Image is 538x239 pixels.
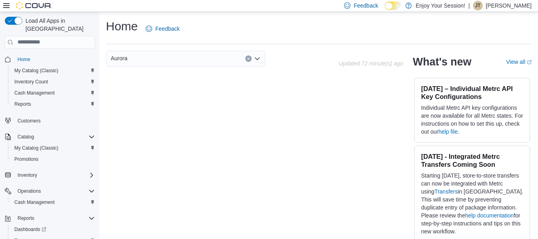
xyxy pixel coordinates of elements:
button: Promotions [8,154,98,165]
span: Reports [14,213,95,223]
p: [PERSON_NAME] [486,1,532,10]
span: Dashboards [14,226,46,233]
a: Promotions [11,154,42,164]
a: Inventory Count [11,77,51,87]
span: Feedback [155,25,180,33]
a: Customers [14,116,44,126]
a: Feedback [143,21,183,37]
span: My Catalog (Classic) [14,67,59,74]
span: Aurora [111,53,127,63]
span: Dashboards [11,225,95,234]
p: Enjoy Your Session! [416,1,466,10]
a: help documentation [465,212,514,219]
span: Inventory Count [14,79,48,85]
button: Catalog [2,131,98,142]
a: Dashboards [11,225,49,234]
a: View allExternal link [506,59,532,65]
span: Customers [18,118,41,124]
span: Reports [14,101,31,107]
span: Inventory Count [11,77,95,87]
button: Operations [14,186,44,196]
button: Cash Management [8,197,98,208]
span: Reports [11,99,95,109]
h3: [DATE] – Individual Metrc API Key Configurations [421,85,523,101]
button: Reports [8,99,98,110]
button: My Catalog (Classic) [8,65,98,76]
button: My Catalog (Classic) [8,142,98,154]
p: Starting [DATE], store-to-store transfers can now be integrated with Metrc using in [GEOGRAPHIC_D... [421,172,523,235]
button: Inventory Count [8,76,98,87]
a: My Catalog (Classic) [11,66,62,75]
span: Customers [14,115,95,125]
a: Home [14,55,33,64]
span: My Catalog (Classic) [11,66,95,75]
img: Cova [16,2,52,10]
button: Home [2,53,98,65]
span: Cash Management [14,199,55,205]
div: Jeremy Tremblett [473,1,483,10]
p: Individual Metrc API key configurations are now available for all Metrc states. For instructions ... [421,104,523,136]
span: Catalog [18,134,34,140]
span: Inventory [18,172,37,178]
button: Operations [2,186,98,197]
span: My Catalog (Classic) [14,145,59,151]
button: Inventory [2,170,98,181]
h2: What's new [413,55,471,68]
input: Dark Mode [385,2,401,10]
a: My Catalog (Classic) [11,143,62,153]
span: Cash Management [11,198,95,207]
p: Updated 72 minute(s) ago [339,60,403,67]
a: help file [438,128,458,135]
span: Load All Apps in [GEOGRAPHIC_DATA] [22,17,95,33]
span: Catalog [14,132,95,142]
h3: [DATE] - Integrated Metrc Transfers Coming Soon [421,152,523,168]
button: Reports [14,213,37,223]
span: My Catalog (Classic) [11,143,95,153]
span: Promotions [14,156,39,162]
span: Inventory [14,170,95,180]
button: Customers [2,115,98,126]
button: Cash Management [8,87,98,99]
button: Inventory [14,170,40,180]
a: Transfers [434,188,458,195]
span: Operations [14,186,95,196]
span: JT [475,1,480,10]
a: Cash Management [11,198,58,207]
svg: External link [527,60,532,65]
p: | [468,1,470,10]
span: Reports [18,215,34,221]
span: Home [18,56,30,63]
h1: Home [106,18,138,34]
span: Promotions [11,154,95,164]
span: Cash Management [11,88,95,98]
button: Open list of options [254,55,260,62]
a: Dashboards [8,224,98,235]
a: Cash Management [11,88,58,98]
span: Feedback [354,2,378,10]
button: Clear input [245,55,252,62]
a: Reports [11,99,34,109]
span: Cash Management [14,90,55,96]
button: Catalog [14,132,37,142]
span: Home [14,54,95,64]
span: Operations [18,188,41,194]
button: Reports [2,213,98,224]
